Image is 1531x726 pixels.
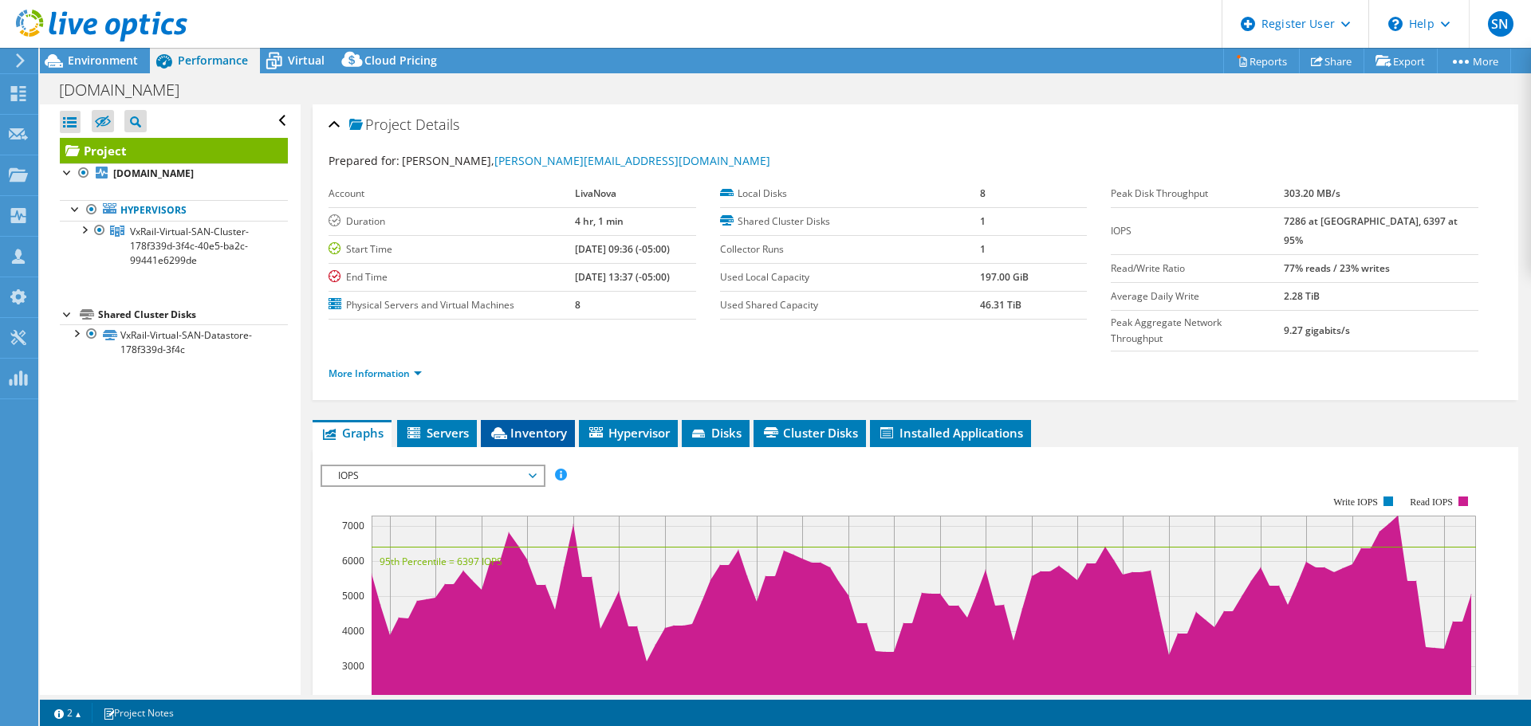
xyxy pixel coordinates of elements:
b: 9.27 gigabits/s [1284,324,1350,337]
div: Shared Cluster Disks [98,305,288,324]
b: 77% reads / 23% writes [1284,261,1390,275]
a: Export [1364,49,1438,73]
label: Peak Disk Throughput [1111,186,1283,202]
span: Project [349,117,411,133]
a: Share [1299,49,1364,73]
label: IOPS [1111,223,1283,239]
b: [DATE] 09:36 (-05:00) [575,242,670,256]
a: [DOMAIN_NAME] [60,163,288,184]
label: Start Time [329,241,575,257]
b: 1 [980,242,986,256]
a: Reports [1223,49,1300,73]
span: Virtual [288,53,325,68]
b: 8 [980,186,986,200]
span: Cloud Pricing [364,53,437,68]
label: Shared Cluster Disks [720,214,980,230]
span: [PERSON_NAME], [402,153,770,168]
span: Inventory [489,425,567,441]
b: 46.31 TiB [980,298,1021,312]
span: Servers [405,425,469,441]
a: More Information [329,367,422,380]
span: Disks [690,425,742,441]
text: 6000 [342,554,364,567]
label: Read/Write Ratio [1111,261,1283,277]
b: [DOMAIN_NAME] [113,167,194,180]
h1: [DOMAIN_NAME] [52,81,204,99]
label: Used Local Capacity [720,269,980,285]
a: [PERSON_NAME][EMAIL_ADDRESS][DOMAIN_NAME] [494,153,770,168]
text: 7000 [342,519,364,532]
text: 95th Percentile = 6397 IOPS [380,555,502,568]
a: VxRail-Virtual-SAN-Cluster-178f339d-3f4c-40e5-ba2c-99441e6299de [60,221,288,270]
label: Collector Runs [720,241,980,257]
b: [DATE] 13:37 (-05:00) [575,270,670,284]
span: IOPS [330,466,535,485]
span: Graphs [321,425,384,441]
a: More [1437,49,1511,73]
label: Peak Aggregate Network Throughput [1111,315,1283,347]
b: 303.20 MB/s [1284,186,1340,200]
text: Write IOPS [1333,496,1378,508]
label: Duration [329,214,575,230]
a: Project Notes [92,703,185,723]
label: Local Disks [720,186,980,202]
span: Environment [68,53,138,68]
b: 197.00 GiB [980,270,1029,284]
label: Used Shared Capacity [720,297,980,313]
span: Details [415,115,459,134]
text: 2000 [342,694,364,708]
label: Physical Servers and Virtual Machines [329,297,575,313]
label: Prepared for: [329,153,399,168]
b: 7286 at [GEOGRAPHIC_DATA], 6397 at 95% [1284,214,1458,247]
span: Hypervisor [587,425,670,441]
label: End Time [329,269,575,285]
text: Read IOPS [1411,496,1454,508]
label: Account [329,186,575,202]
span: VxRail-Virtual-SAN-Cluster-178f339d-3f4c-40e5-ba2c-99441e6299de [130,225,249,267]
b: 2.28 TiB [1284,289,1320,303]
b: 8 [575,298,581,312]
span: SN [1488,11,1513,37]
text: 5000 [342,589,364,602]
span: Installed Applications [878,425,1023,441]
a: Hypervisors [60,200,288,221]
span: Performance [178,53,248,68]
text: 4000 [342,624,364,638]
b: 1 [980,214,986,228]
a: 2 [43,703,92,723]
label: Average Daily Write [1111,288,1283,304]
svg: \n [1388,17,1403,31]
a: Project [60,138,288,163]
b: 4 hr, 1 min [575,214,624,228]
text: 3000 [342,659,364,673]
span: Cluster Disks [762,425,858,441]
a: VxRail-Virtual-SAN-Datastore-178f339d-3f4c [60,324,288,359]
b: LivaNova [575,186,616,200]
